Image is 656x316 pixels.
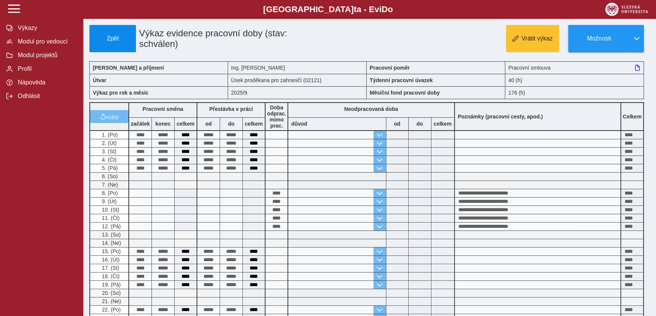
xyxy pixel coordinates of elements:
span: 9. (Út) [100,198,117,204]
b: do [220,121,242,127]
h1: Výkaz evidence pracovní doby (stav: schválen) [136,25,323,52]
span: 1. (Po) [100,132,118,138]
span: 15. (Po) [100,248,121,254]
span: Nápověda [16,79,77,86]
button: Možnosti [568,25,629,52]
b: Pracovní poměr [370,65,410,71]
b: důvod [291,121,307,127]
b: Doba odprac. mimo prac. [267,104,286,129]
button: Vrátit výkaz [506,25,559,52]
span: o [388,5,393,14]
b: Výkaz pro rok a měsíc [93,90,148,96]
span: Odhlásit [16,93,77,100]
span: Profil [16,65,77,72]
span: Zpět [93,35,133,42]
div: Úsek proděkana pro zahraničí (02121) [228,74,367,86]
b: od [197,121,220,127]
span: 4. (Čt) [100,157,117,163]
span: 8. (Po) [100,190,118,196]
b: celkem [175,121,197,127]
span: t [354,5,356,14]
b: konec [152,121,174,127]
b: [PERSON_NAME] a příjmení [93,65,164,71]
span: Modul pro vedoucí [16,38,77,45]
b: Celkem [623,114,642,120]
span: Vrátit výkaz [522,35,553,42]
span: 7. (Ne) [100,182,118,188]
button: Zpět [89,25,136,52]
button: vrátit [90,110,128,123]
b: [GEOGRAPHIC_DATA] a - Evi [23,5,633,14]
b: Týdenní pracovní úvazek [370,77,433,83]
b: do [409,121,431,127]
b: Pracovní směna [142,106,183,112]
span: vrátit [106,114,119,120]
span: 11. (Čt) [100,215,120,221]
span: 14. (Ne) [100,240,121,246]
b: celkem [431,121,454,127]
div: Ing. [PERSON_NAME] [228,61,367,74]
b: začátek [129,121,152,127]
div: 176 (h) [505,86,644,99]
b: od [386,121,408,127]
b: Přestávka v práci [209,106,253,112]
span: Možnosti [575,35,623,42]
span: D [381,5,387,14]
span: Výkazy [16,25,77,31]
span: 10. (St) [100,207,119,213]
img: logo_web_su.png [605,3,648,16]
span: 22. (Po) [100,307,121,313]
span: 19. (Pá) [100,282,121,288]
span: 2. (Út) [100,140,117,146]
span: Modul projektů [16,52,77,59]
b: Útvar [93,77,106,83]
span: 20. (So) [100,290,121,296]
span: 16. (Út) [100,257,120,263]
div: Pracovní smlouva [505,61,644,74]
b: celkem [243,121,265,127]
span: 6. (So) [100,173,118,179]
span: 3. (St) [100,148,116,154]
b: Poznámky (pracovní cesty, apod.) [455,114,546,120]
span: 5. (Pá) [100,165,118,171]
div: 40 (h) [505,74,644,86]
span: 12. (Pá) [100,223,121,229]
span: 18. (Čt) [100,273,120,279]
span: 17. (St) [100,265,119,271]
b: Neodpracovaná doba [344,106,398,112]
div: 2025/9 [228,86,367,99]
b: Měsíční fond pracovní doby [370,90,440,96]
span: 13. (So) [100,232,121,238]
span: 21. (Ne) [100,298,121,304]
